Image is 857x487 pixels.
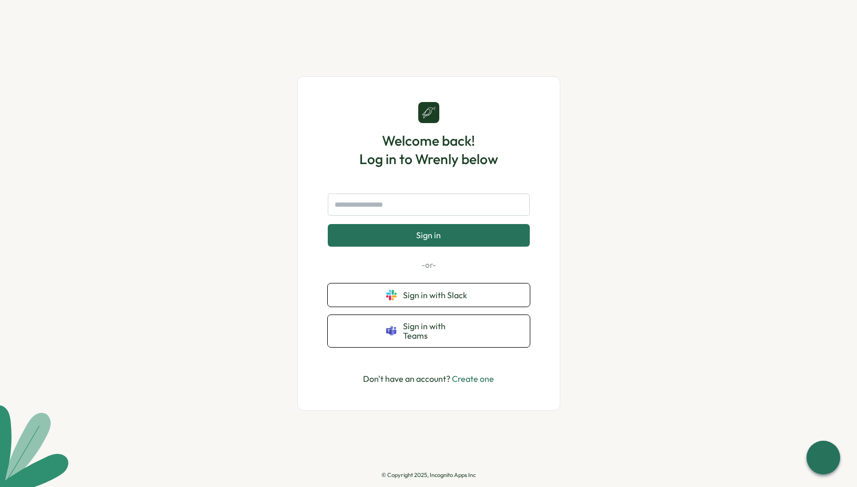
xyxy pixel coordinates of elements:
[328,315,530,347] button: Sign in with Teams
[403,290,471,300] span: Sign in with Slack
[328,224,530,246] button: Sign in
[381,472,476,479] p: © Copyright 2025, Incognito Apps Inc
[359,131,498,168] h1: Welcome back! Log in to Wrenly below
[328,283,530,307] button: Sign in with Slack
[363,372,494,385] p: Don't have an account?
[328,259,530,271] p: -or-
[416,230,441,240] span: Sign in
[452,373,494,384] a: Create one
[403,321,471,341] span: Sign in with Teams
